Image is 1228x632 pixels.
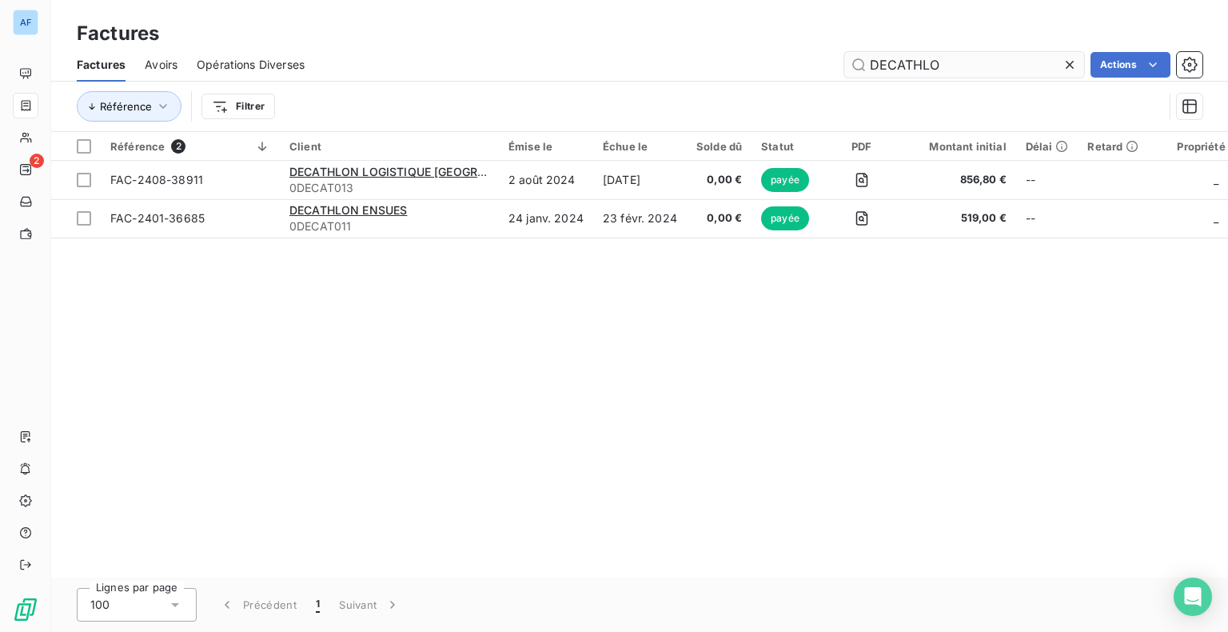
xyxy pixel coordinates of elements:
td: 2 août 2024 [499,161,593,199]
span: Avoirs [145,57,177,73]
td: 24 janv. 2024 [499,199,593,238]
div: PDF [832,140,891,153]
span: 2 [30,154,44,168]
span: payée [761,168,809,192]
span: 100 [90,597,110,613]
span: 0DECAT011 [289,218,489,234]
span: 856,80 € [910,172,1006,188]
td: [DATE] [593,161,687,199]
button: Référence [77,91,181,122]
div: Échue le [603,140,677,153]
span: FAC-2408-38911 [110,173,203,186]
span: 1 [316,597,320,613]
img: Logo LeanPay [13,597,38,622]
span: 0DECAT013 [289,180,489,196]
span: 0,00 € [696,172,742,188]
td: -- [1016,199,1078,238]
input: Rechercher [844,52,1084,78]
button: Filtrer [201,94,275,119]
button: Suivant [329,588,410,622]
div: Client [289,140,489,153]
div: Retard [1087,140,1138,153]
span: Référence [100,100,152,113]
button: Actions [1090,52,1170,78]
span: _ [1214,173,1218,186]
div: Montant initial [910,140,1006,153]
span: DECATHLON ENSUES [289,203,407,217]
span: Opérations Diverses [197,57,305,73]
td: 23 févr. 2024 [593,199,687,238]
span: 0,00 € [696,210,742,226]
span: payée [761,206,809,230]
div: Open Intercom Messenger [1174,578,1212,616]
div: Émise le [508,140,584,153]
span: Factures [77,57,126,73]
h3: Factures [77,19,159,48]
div: Statut [761,140,813,153]
button: 1 [306,588,329,622]
button: Précédent [209,588,306,622]
span: DECATHLON LOGISTIQUE [GEOGRAPHIC_DATA] [289,165,550,178]
span: Référence [110,140,165,153]
div: AF [13,10,38,35]
span: 519,00 € [910,210,1006,226]
div: Solde dû [696,140,742,153]
span: FAC-2401-36685 [110,211,205,225]
td: -- [1016,161,1078,199]
span: _ [1214,211,1218,225]
span: 2 [171,139,185,154]
div: Délai [1026,140,1069,153]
